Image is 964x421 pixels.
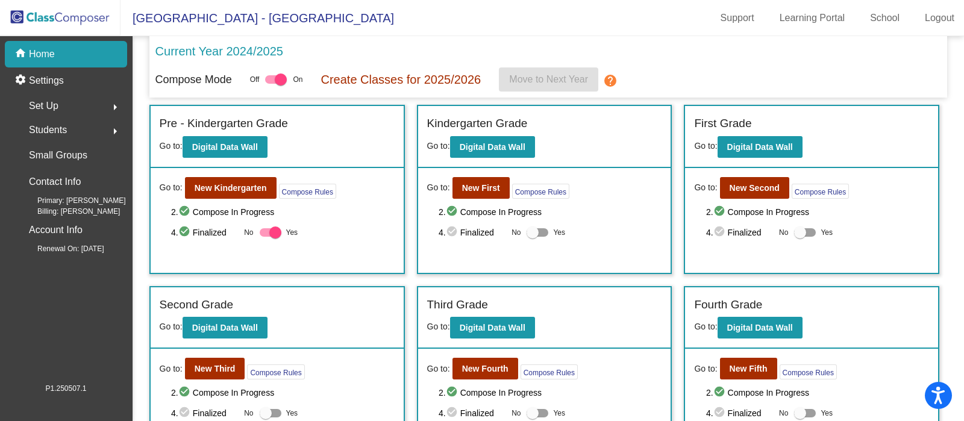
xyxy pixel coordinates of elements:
mat-icon: check_circle [178,406,193,420]
a: Learning Portal [770,8,855,28]
span: Go to: [427,141,450,151]
button: Digital Data Wall [183,317,268,338]
span: Yes [553,225,565,240]
button: Compose Rules [512,184,569,199]
p: Create Classes for 2025/2026 [321,70,481,89]
span: 2. Compose In Progress [439,385,662,400]
b: Digital Data Wall [192,142,258,152]
mat-icon: check_circle [178,385,193,400]
span: 4. Finalized [706,225,773,240]
span: 4. Finalized [171,406,238,420]
span: Go to: [160,141,183,151]
b: New Third [195,364,236,373]
button: Digital Data Wall [450,317,535,338]
b: New First [462,183,500,193]
b: New Kindergarten [195,183,267,193]
button: Digital Data Wall [718,317,803,338]
span: Off [250,74,260,85]
mat-icon: settings [14,73,29,88]
span: No [244,227,253,238]
button: Compose Rules [792,184,849,199]
button: Digital Data Wall [183,136,268,158]
mat-icon: arrow_right [108,124,122,139]
button: Move to Next Year [499,67,598,92]
mat-icon: home [14,47,29,61]
mat-icon: check_circle [178,225,193,240]
mat-icon: check_circle [713,406,728,420]
span: On [293,74,302,85]
p: Settings [29,73,64,88]
span: Go to: [694,322,717,331]
b: Digital Data Wall [460,142,525,152]
mat-icon: help [603,73,618,88]
mat-icon: check_circle [446,225,460,240]
label: Third Grade [427,296,488,314]
span: 4. Finalized [439,406,505,420]
p: Small Groups [29,147,87,164]
span: Go to: [160,181,183,194]
span: Go to: [160,363,183,375]
button: Digital Data Wall [450,136,535,158]
span: 2. Compose In Progress [706,205,929,219]
span: Go to: [427,181,450,194]
span: Yes [286,406,298,420]
b: New Fourth [462,364,509,373]
button: New Fifth [720,358,777,379]
b: Digital Data Wall [727,323,793,332]
span: No [779,408,788,419]
mat-icon: check_circle [446,385,460,400]
button: Compose Rules [247,364,304,379]
b: Digital Data Wall [727,142,793,152]
button: Digital Data Wall [718,136,803,158]
button: Compose Rules [780,364,837,379]
button: New Fourth [452,358,518,379]
span: 2. Compose In Progress [171,385,394,400]
span: 2. Compose In Progress [171,205,394,219]
span: Renewal On: [DATE] [18,243,104,254]
span: Go to: [160,322,183,331]
span: 4. Finalized [706,406,773,420]
button: New First [452,177,510,199]
button: Compose Rules [279,184,336,199]
span: No [512,227,521,238]
a: School [860,8,909,28]
button: Compose Rules [521,364,578,379]
mat-icon: check_circle [713,385,728,400]
mat-icon: check_circle [446,205,460,219]
label: Fourth Grade [694,296,762,314]
span: Go to: [694,181,717,194]
span: Primary: [PERSON_NAME] [18,195,126,206]
p: Home [29,47,55,61]
span: No [779,227,788,238]
mat-icon: check_circle [713,225,728,240]
span: Go to: [694,141,717,151]
p: Account Info [29,222,83,239]
span: Go to: [694,363,717,375]
span: Go to: [427,322,450,331]
mat-icon: check_circle [178,205,193,219]
label: Kindergarten Grade [427,115,528,133]
span: 2. Compose In Progress [439,205,662,219]
p: Current Year 2024/2025 [155,42,283,60]
span: Yes [553,406,565,420]
span: Set Up [29,98,58,114]
button: New Third [185,358,245,379]
mat-icon: arrow_right [108,100,122,114]
span: Billing: [PERSON_NAME] [18,206,120,217]
span: No [512,408,521,419]
a: Logout [915,8,964,28]
b: New Fifth [730,364,768,373]
span: No [244,408,253,419]
label: Pre - Kindergarten Grade [160,115,288,133]
b: New Second [730,183,780,193]
span: Students [29,122,67,139]
b: Digital Data Wall [192,323,258,332]
button: New Kindergarten [185,177,277,199]
span: Yes [821,406,833,420]
span: Move to Next Year [509,74,588,84]
span: 4. Finalized [439,225,505,240]
span: Yes [821,225,833,240]
span: 2. Compose In Progress [706,385,929,400]
span: Go to: [427,363,450,375]
button: New Second [720,177,789,199]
